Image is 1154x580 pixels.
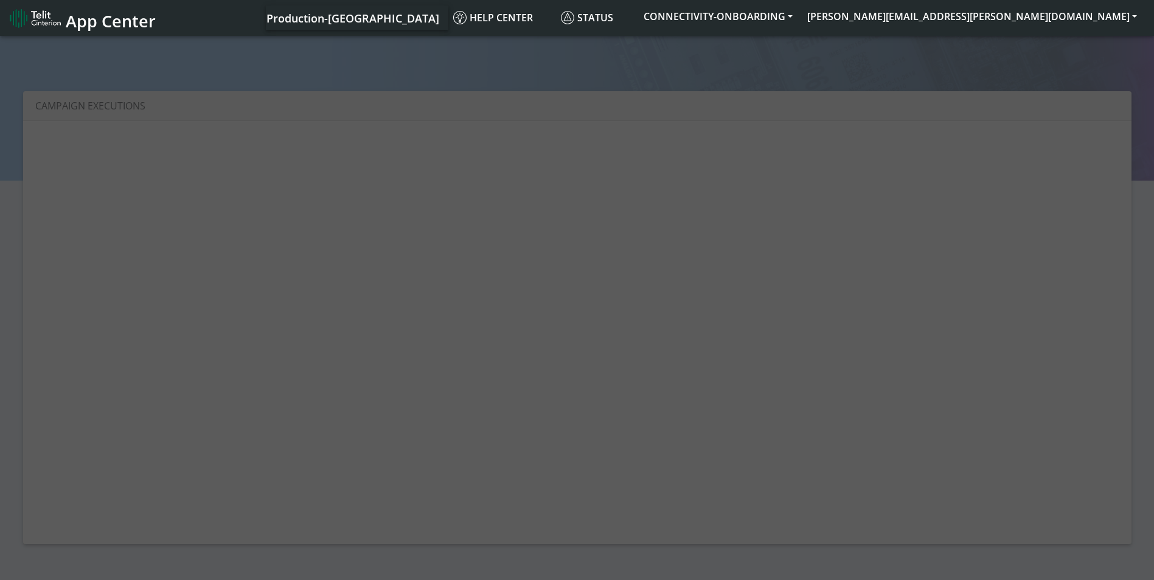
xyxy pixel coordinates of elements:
[448,5,556,30] a: Help center
[561,11,613,24] span: Status
[453,11,467,24] img: knowledge.svg
[66,10,156,32] span: App Center
[561,11,574,24] img: status.svg
[10,5,154,31] a: App Center
[266,11,439,26] span: Production-[GEOGRAPHIC_DATA]
[453,11,533,24] span: Help center
[636,5,800,27] button: CONNECTIVITY-ONBOARDING
[10,9,61,28] img: logo-telit-cinterion-gw-new.png
[800,5,1144,27] button: [PERSON_NAME][EMAIL_ADDRESS][PERSON_NAME][DOMAIN_NAME]
[266,5,439,30] a: Your current platform instance
[556,5,636,30] a: Status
